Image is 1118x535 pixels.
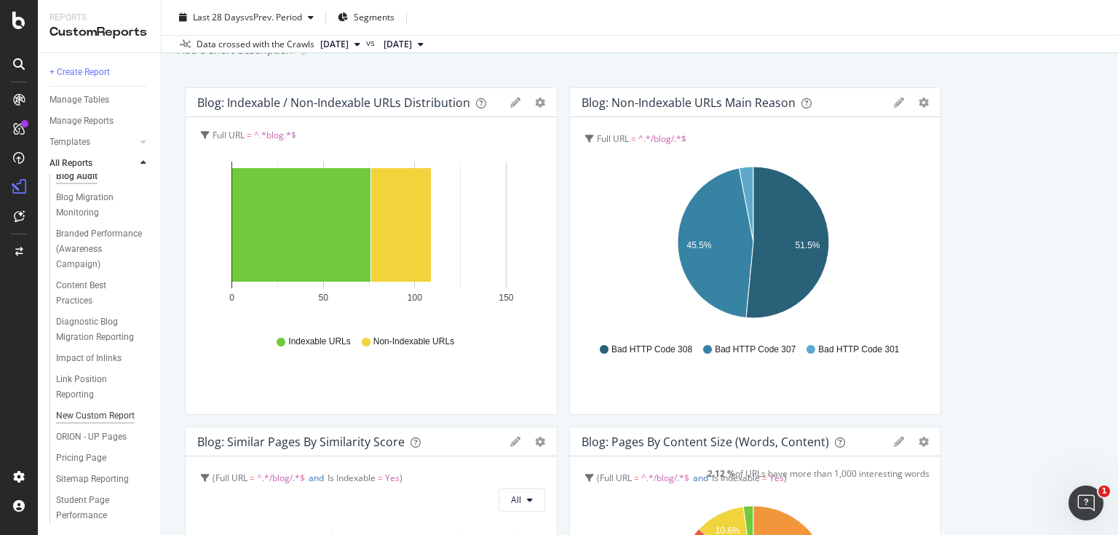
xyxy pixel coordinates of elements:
button: Segments [332,6,400,29]
div: Sitemap Reporting [56,472,129,487]
a: + Create Report [49,65,151,80]
div: Blog Audit [56,169,98,184]
a: Branded Performance (Awareness Campaign) [56,226,151,272]
div: Student Page Performance [56,493,139,523]
text: 150 [499,293,513,303]
span: All [511,494,521,506]
span: Bad HTTP Code 307 [715,344,796,356]
span: 1 [1098,486,1110,497]
div: Blog: Similar Pages By Similarity Score [197,435,405,449]
div: Blog: Non-Indexable URLs Main ReasongeargearFull URL = ^.*/blog/.*$A chart.Bad HTTP Code 308Bad H... [569,87,942,415]
span: = [378,472,383,484]
div: gear [535,98,545,108]
span: = [247,129,252,141]
div: All Reports [49,156,92,171]
span: Segments [354,11,395,23]
span: and [309,472,324,484]
span: = [250,472,255,484]
text: 50 [318,293,328,303]
div: Blog: Non-Indexable URLs Main Reason [582,95,796,110]
span: ^.*/blog/.*$ [257,472,305,484]
a: New Custom Report [56,408,151,424]
a: Sitemap Reporting [56,472,151,487]
span: = [634,472,639,484]
svg: A chart. [582,161,926,330]
div: Blog: Pages By Content Size (Words, Content) [582,435,829,449]
text: 51.5% [795,240,820,250]
a: Student Page Performance [56,493,151,523]
a: Manage Tables [49,92,151,108]
div: New Custom Report [56,408,135,424]
span: Full URL [215,472,247,484]
span: ^.*/blog/.*$ [641,472,689,484]
a: Manage Reports [49,114,151,129]
span: Full URL [600,472,632,484]
span: vs [366,36,378,49]
a: Blog Migration Monitoring [56,190,151,221]
div: + Create Report [49,65,110,80]
span: Full URL [213,129,245,141]
svg: A chart. [197,153,542,322]
span: 2025 Sep. 8th [384,38,412,51]
div: Manage Reports [49,114,114,129]
span: Indexable URLs [288,336,350,348]
button: [DATE] [378,36,429,53]
iframe: Intercom live chat [1069,486,1103,520]
span: Full URL [597,132,629,145]
div: Blog Migration Monitoring [56,190,139,221]
div: Blog: Indexable / Non-Indexable URLs DistributiongeargearFull URL = ^.*blog.*$A chart.Indexable U... [185,87,558,415]
button: Last 28 DaysvsPrev. Period [173,6,320,29]
span: Yes [385,472,400,484]
span: ^.*/blog/.*$ [638,132,686,145]
div: Data crossed with the Crawls [197,38,314,51]
button: All [499,488,545,512]
a: All Reports [49,156,136,171]
span: Last 28 Days [193,11,245,23]
div: CustomReports [49,24,149,41]
span: and [693,472,708,484]
div: Diagnostic Blog Migration Reporting [56,314,142,345]
span: = [631,132,636,145]
div: Content Best Practices [56,278,138,309]
a: Pricing Page [56,451,151,466]
text: 100 [408,293,422,303]
span: Bad HTTP Code 308 [611,344,692,356]
div: gear [919,98,929,108]
button: [DATE] [314,36,366,53]
div: Branded Performance (Awareness Campaign) [56,226,143,272]
text: 0 [229,293,234,303]
span: of URLs have more than 1,000 interesting words [735,467,929,480]
text: 45.5% [686,240,711,250]
strong: 2.12 % [707,467,735,480]
a: Diagnostic Blog Migration Reporting [56,314,151,345]
div: Reports [49,12,149,24]
span: ^.*blog.*$ [254,129,296,141]
div: ORION - UP Pages [56,429,127,445]
span: 2025 Oct. 6th [320,38,349,51]
div: Blog: Indexable / Non-Indexable URLs Distribution [197,95,470,110]
div: Manage Tables [49,92,109,108]
span: vs Prev. Period [245,11,302,23]
a: Impact of Inlinks [56,351,151,366]
span: Is Indexable [328,472,376,484]
a: Content Best Practices [56,278,151,309]
div: gear [919,437,929,447]
div: Pricing Page [56,451,106,466]
div: Templates [49,135,90,150]
span: Non-Indexable URLs [373,336,454,348]
a: Blog Audit [56,169,151,184]
div: Link Position Reporting [56,372,138,403]
div: gear [535,437,545,447]
span: Bad HTTP Code 301 [818,344,899,356]
a: ORION - UP Pages [56,429,151,445]
div: Impact of Inlinks [56,351,122,366]
a: Link Position Reporting [56,372,151,403]
a: Templates [49,135,136,150]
